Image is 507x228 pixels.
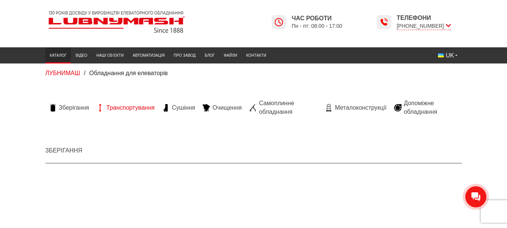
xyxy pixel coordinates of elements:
[292,14,342,23] span: Час роботи
[397,22,451,30] span: [PHONE_NUMBER]
[335,104,386,112] span: Металоконструкції
[446,51,454,60] span: UK
[45,70,80,76] a: ЛУБНИМАШ
[158,104,199,112] a: Сушіння
[200,49,220,62] a: Блог
[242,49,271,62] a: Контакти
[397,14,451,22] span: Телефони
[45,104,93,112] a: Зберігання
[259,99,317,116] span: Самоплинне обладнання
[84,70,85,76] span: /
[128,49,169,62] a: Автоматизація
[92,49,128,62] a: Наші об’єкти
[219,49,242,62] a: Файли
[438,53,444,57] img: Українська
[89,70,168,76] span: Обладнання для елеваторів
[45,147,83,154] a: Зберігання
[379,18,388,27] img: Lubnymash time icon
[245,99,321,116] a: Самоплинне обладнання
[390,99,462,116] a: Допоміжне обладнання
[93,104,158,112] a: Транспортування
[45,8,188,36] img: Lubnymash
[71,49,92,62] a: Відео
[172,104,195,112] span: Сушіння
[169,49,200,62] a: Про завод
[199,104,245,112] a: Очищення
[292,23,342,30] span: Пн - пт: 08:00 - 17:00
[59,104,89,112] span: Зберігання
[433,49,462,62] button: UK
[212,104,242,112] span: Очищення
[274,18,283,27] img: Lubnymash time icon
[45,49,71,62] a: Каталог
[106,104,155,112] span: Транспортування
[321,104,390,112] a: Металоконструкції
[404,99,458,116] span: Допоміжне обладнання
